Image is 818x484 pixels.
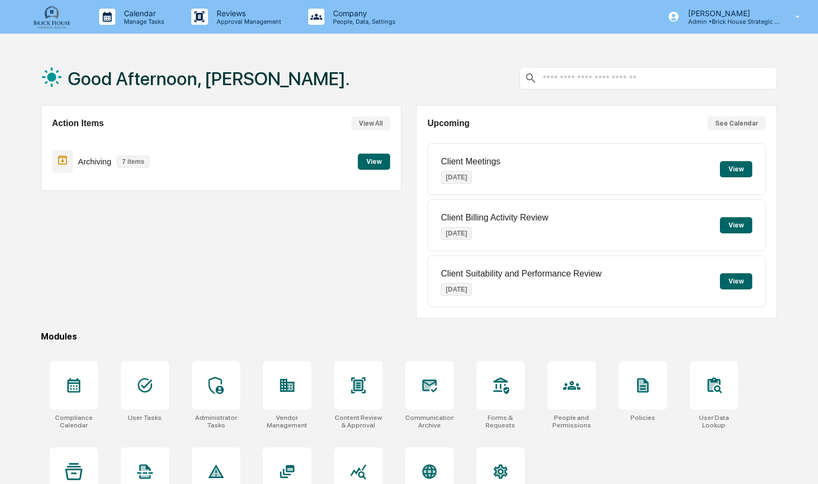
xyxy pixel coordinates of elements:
p: 7 items [117,156,150,168]
p: Admin • Brick House Strategic Wealth [680,18,780,25]
div: People and Permissions [547,414,596,429]
img: logo [26,4,78,29]
p: [PERSON_NAME] [680,9,780,18]
p: [DATE] [441,171,472,184]
button: View [720,273,752,289]
div: Modules [41,331,777,342]
button: View [358,154,390,170]
p: Calendar [115,9,170,18]
a: View [358,156,390,166]
p: People, Data, Settings [324,18,401,25]
div: Administrator Tasks [192,414,240,429]
p: Manage Tasks [115,18,170,25]
div: User Data Lookup [690,414,738,429]
div: User Tasks [128,414,162,421]
button: View [720,161,752,177]
button: View [720,217,752,233]
div: Forms & Requests [476,414,525,429]
div: Content Review & Approval [334,414,383,429]
p: Approval Management [208,18,287,25]
div: Policies [630,414,655,421]
p: Company [324,9,401,18]
h2: Upcoming [427,119,469,128]
div: Vendor Management [263,414,311,429]
p: [DATE] [441,283,472,296]
p: Client Meetings [441,157,500,167]
button: See Calendar [708,116,766,130]
p: Archiving [78,157,112,166]
p: Reviews [208,9,287,18]
p: Client Suitability and Performance Review [441,269,601,279]
div: Communications Archive [405,414,454,429]
button: View All [351,116,390,130]
p: [DATE] [441,227,472,240]
h1: Good Afternoon, [PERSON_NAME]. [68,68,350,89]
h2: Action Items [52,119,104,128]
p: Client Billing Activity Review [441,213,548,223]
div: Compliance Calendar [50,414,98,429]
